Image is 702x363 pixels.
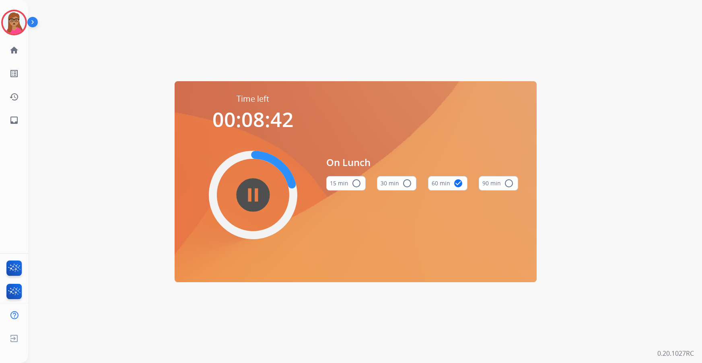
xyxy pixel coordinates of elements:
[237,93,269,105] span: Time left
[248,190,258,200] mat-icon: pause_circle_filled
[352,178,361,188] mat-icon: radio_button_unchecked
[3,11,25,34] img: avatar
[9,92,19,102] mat-icon: history
[453,178,463,188] mat-icon: check_circle
[326,176,366,191] button: 15 min
[504,178,514,188] mat-icon: radio_button_unchecked
[428,176,467,191] button: 60 min
[9,69,19,78] mat-icon: list_alt
[212,106,294,133] span: 00:08:42
[377,176,416,191] button: 30 min
[326,155,519,170] span: On Lunch
[479,176,518,191] button: 90 min
[402,178,412,188] mat-icon: radio_button_unchecked
[9,115,19,125] mat-icon: inbox
[657,349,694,358] p: 0.20.1027RC
[9,45,19,55] mat-icon: home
